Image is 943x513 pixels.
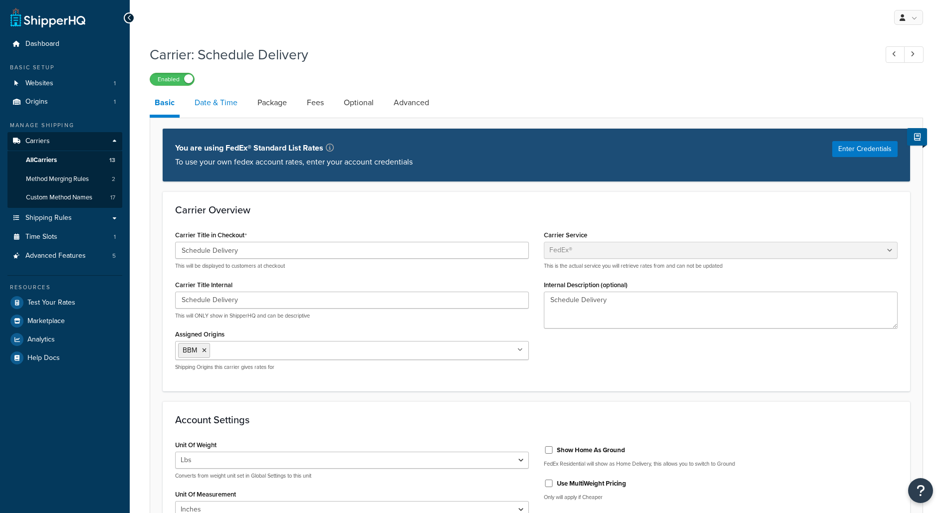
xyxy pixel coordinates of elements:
[175,472,529,480] p: Converts from weight unit set in Global Settings to this unit
[112,175,115,183] span: 2
[27,336,55,344] span: Analytics
[7,121,122,130] div: Manage Shipping
[175,414,898,425] h3: Account Settings
[7,228,122,246] li: Time Slots
[27,317,65,326] span: Marketplace
[112,252,116,260] span: 5
[175,155,413,169] p: To use your own fedex account rates, enter your account credentials
[175,363,529,371] p: Shipping Origins this carrier gives rates for
[557,479,626,488] label: Use MultiWeight Pricing
[175,491,236,498] label: Unit Of Measurement
[544,292,898,329] textarea: Schedule Delivery
[907,128,927,146] button: Show Help Docs
[26,193,92,202] span: Custom Method Names
[252,91,292,115] a: Package
[7,188,122,207] a: Custom Method Names17
[7,74,122,93] a: Websites1
[25,214,72,222] span: Shipping Rules
[114,79,116,88] span: 1
[175,141,413,155] p: You are using FedEx® Standard List Rates
[7,132,122,151] a: Carriers
[175,204,898,215] h3: Carrier Overview
[25,252,86,260] span: Advanced Features
[7,247,122,265] li: Advanced Features
[544,262,898,270] p: This is the actual service you will retrieve rates from and can not be updated
[7,331,122,348] a: Analytics
[190,91,242,115] a: Date & Time
[832,141,898,157] button: Enter Credentials
[7,74,122,93] li: Websites
[114,233,116,241] span: 1
[110,193,115,202] span: 17
[7,151,122,170] a: AllCarriers13
[175,331,225,338] label: Assigned Origins
[7,93,122,111] li: Origins
[25,40,59,48] span: Dashboard
[7,294,122,312] a: Test Your Rates
[302,91,329,115] a: Fees
[544,460,898,468] p: FedEx Residential will show as Home Delivery, this allows you to switch to Ground
[7,188,122,207] li: Custom Method Names
[175,262,529,270] p: This will be displayed to customers at checkout
[150,91,180,118] a: Basic
[7,349,122,367] a: Help Docs
[27,299,75,307] span: Test Your Rates
[175,312,529,320] p: This will ONLY show in ShipperHQ and can be descriptive
[7,35,122,53] a: Dashboard
[150,45,867,64] h1: Carrier: Schedule Delivery
[25,98,48,106] span: Origins
[7,170,122,188] a: Method Merging Rules2
[26,156,57,165] span: All Carriers
[544,494,898,501] p: Only will apply if Cheaper
[7,170,122,188] li: Method Merging Rules
[7,132,122,208] li: Carriers
[904,46,924,63] a: Next Record
[25,233,57,241] span: Time Slots
[175,281,233,289] label: Carrier Title Internal
[7,228,122,246] a: Time Slots1
[544,281,628,289] label: Internal Description (optional)
[389,91,434,115] a: Advanced
[25,79,53,88] span: Websites
[7,63,122,72] div: Basic Setup
[339,91,379,115] a: Optional
[908,478,933,503] button: Open Resource Center
[150,73,194,85] label: Enabled
[109,156,115,165] span: 13
[183,345,197,355] span: BBM
[175,441,217,449] label: Unit Of Weight
[557,446,625,455] label: Show Home As Ground
[27,354,60,362] span: Help Docs
[544,231,587,239] label: Carrier Service
[26,175,89,183] span: Method Merging Rules
[25,137,50,146] span: Carriers
[7,93,122,111] a: Origins1
[7,312,122,330] a: Marketplace
[114,98,116,106] span: 1
[7,283,122,292] div: Resources
[175,231,247,239] label: Carrier Title in Checkout
[7,247,122,265] a: Advanced Features5
[7,209,122,227] a: Shipping Rules
[886,46,905,63] a: Previous Record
